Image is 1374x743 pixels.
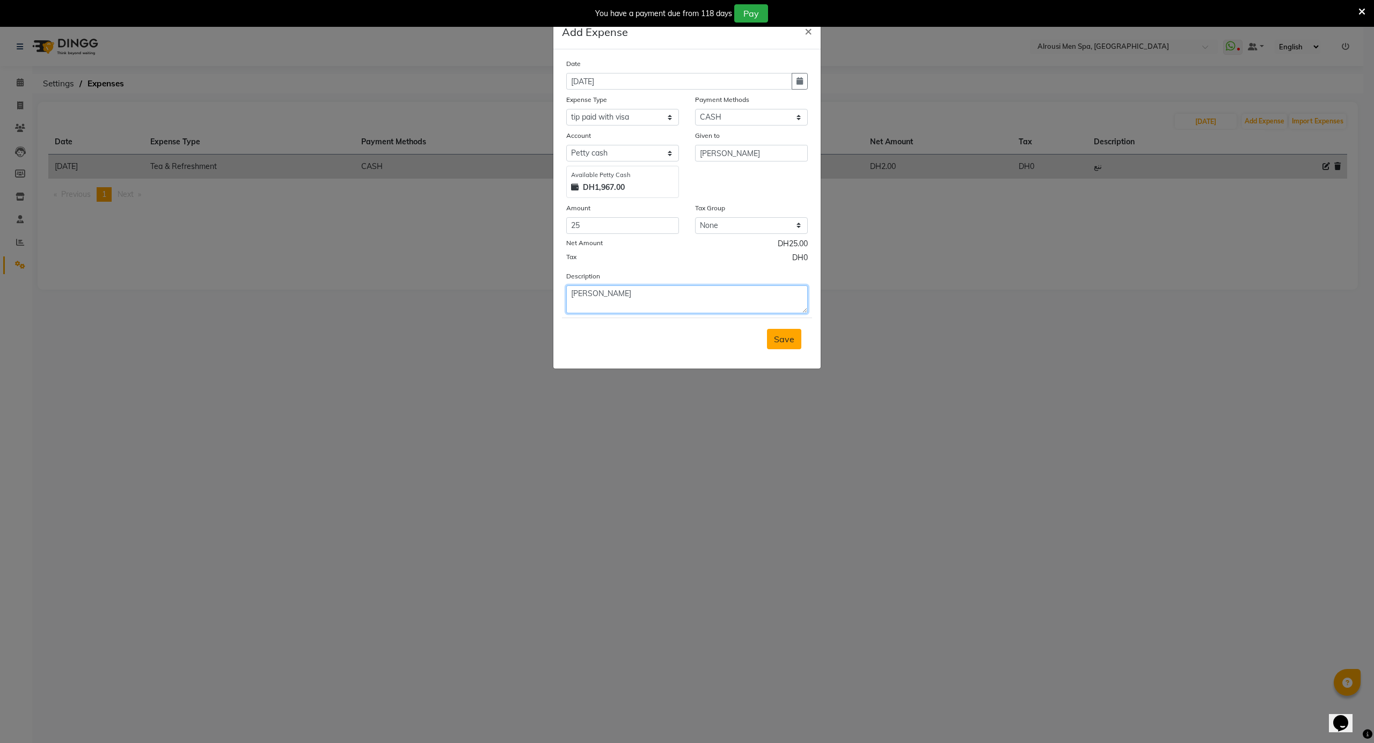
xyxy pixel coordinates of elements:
label: Date [566,59,581,69]
input: Given to [695,145,808,161]
div: Available Petty Cash [571,171,674,180]
div: You have a payment due from 118 days [595,8,732,19]
iframe: chat widget [1329,700,1363,732]
label: Tax Group [695,203,725,213]
label: Account [566,131,591,141]
h5: Add Expense [562,24,628,40]
label: Amount [566,203,590,213]
span: DH25.00 [778,238,808,252]
label: Given to [695,131,720,141]
label: Net Amount [566,238,603,248]
label: Expense Type [566,95,607,105]
strong: DH1,967.00 [583,182,625,193]
button: Pay [734,4,768,23]
input: Amount [566,217,679,234]
label: Tax [566,252,576,262]
span: Save [774,334,794,344]
button: Close [796,16,821,46]
span: × [805,23,812,39]
button: Save [767,329,801,349]
label: Payment Methods [695,95,749,105]
label: Description [566,271,600,281]
span: DH0 [792,252,808,266]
